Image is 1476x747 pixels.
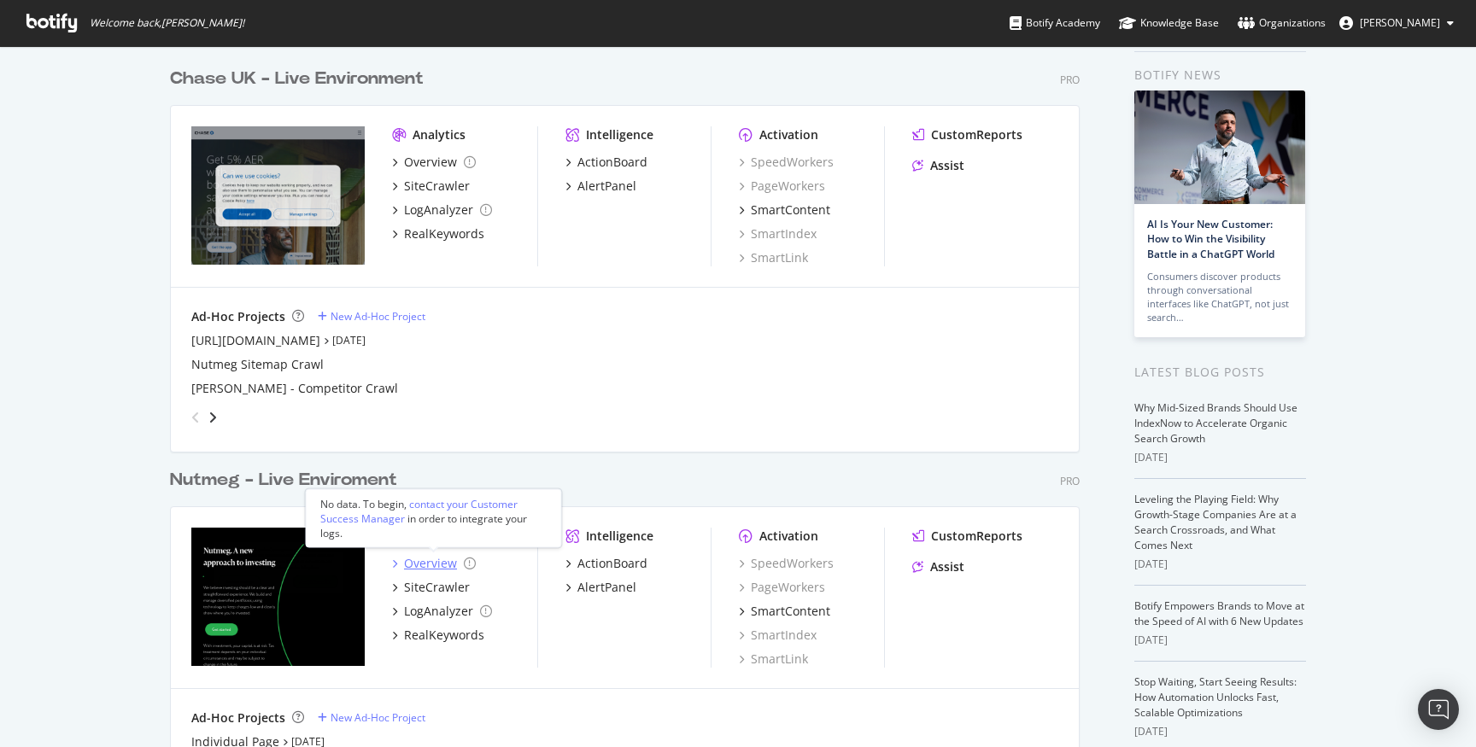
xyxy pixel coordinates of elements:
a: SiteCrawler [392,579,470,596]
div: Knowledge Base [1119,15,1219,32]
div: [DATE] [1134,724,1306,739]
a: Botify Empowers Brands to Move at the Speed of AI with 6 New Updates [1134,598,1304,628]
a: SmartLink [739,651,808,668]
a: Stop Waiting, Start Seeing Results: How Automation Unlocks Fast, Scalable Optimizations [1134,674,1297,720]
div: Assist [930,157,964,174]
a: LogAnalyzer [392,201,492,219]
a: RealKeywords [392,627,484,644]
div: Chase UK - Live Environment [170,67,424,91]
a: SiteCrawler [392,178,470,195]
img: https://www.chase.co.uk [191,126,365,265]
a: Overview [392,555,476,572]
div: Overview [404,154,457,171]
a: Overview [392,154,476,171]
div: SiteCrawler [404,178,470,195]
div: Analytics [413,126,466,143]
a: Leveling the Playing Field: Why Growth-Stage Companies Are at a Search Crossroads, and What Comes... [1134,492,1297,552]
a: [PERSON_NAME] - Competitor Crawl [191,380,398,397]
a: LogAnalyzer [392,603,492,620]
a: New Ad-Hoc Project [318,309,425,324]
div: Ad-Hoc Projects [191,709,285,727]
a: Assist [912,558,964,575]
div: ActionBoard [577,154,647,171]
div: Ad-Hoc Projects [191,308,285,325]
a: SpeedWorkers [739,555,834,572]
button: [PERSON_NAME] [1326,9,1467,37]
a: CustomReports [912,126,1022,143]
div: Organizations [1238,15,1326,32]
div: No data. To begin, in order to integrate your logs. [320,496,548,540]
div: Nutmeg - Live Enviroment [170,468,397,493]
div: SiteCrawler [404,579,470,596]
div: SmartContent [751,603,830,620]
div: AlertPanel [577,579,636,596]
div: Botify Academy [1010,15,1100,32]
a: SmartIndex [739,225,817,242]
a: Assist [912,157,964,174]
div: Pro [1060,474,1080,488]
div: Pro [1060,73,1080,87]
div: [DATE] [1134,557,1306,572]
a: SmartLink [739,249,808,266]
a: PageWorkers [739,178,825,195]
div: New Ad-Hoc Project [331,710,425,725]
a: New Ad-Hoc Project [318,710,425,725]
span: Leigh Briars [1360,15,1440,30]
a: AlertPanel [565,178,636,195]
a: SmartContent [739,201,830,219]
div: Activation [759,528,818,545]
img: www.nutmeg.com/ [191,528,365,666]
div: New Ad-Hoc Project [331,309,425,324]
div: [DATE] [1134,450,1306,465]
div: contact your Customer Success Manager [320,496,518,525]
div: ActionBoard [577,555,647,572]
img: AI Is Your New Customer: How to Win the Visibility Battle in a ChatGPT World [1134,90,1305,204]
div: Botify news [1134,66,1306,85]
div: AlertPanel [577,178,636,195]
div: Overview [404,555,457,572]
div: Intelligence [586,126,653,143]
a: SpeedWorkers [739,154,834,171]
a: ActionBoard [565,555,647,572]
a: RealKeywords [392,225,484,242]
a: AI Is Your New Customer: How to Win the Visibility Battle in a ChatGPT World [1147,217,1274,260]
a: [DATE] [332,333,366,347]
a: [URL][DOMAIN_NAME] [191,332,320,349]
div: Open Intercom Messenger [1418,689,1459,730]
div: angle-left [184,404,207,431]
div: Latest Blog Posts [1134,363,1306,382]
a: SmartContent [739,603,830,620]
div: RealKeywords [404,627,484,644]
a: Why Mid-Sized Brands Should Use IndexNow to Accelerate Organic Search Growth [1134,400,1297,446]
a: PageWorkers [739,579,825,596]
a: Nutmeg Sitemap Crawl [191,356,324,373]
div: CustomReports [931,126,1022,143]
div: Activation [759,126,818,143]
div: CustomReports [931,528,1022,545]
a: Nutmeg - Live Enviroment [170,468,404,493]
div: Intelligence [586,528,653,545]
div: LogAnalyzer [404,201,473,219]
div: Assist [930,558,964,575]
div: angle-right [207,409,219,426]
a: ActionBoard [565,154,647,171]
div: [DATE] [1134,633,1306,648]
span: Welcome back, [PERSON_NAME] ! [90,16,244,30]
a: SmartIndex [739,627,817,644]
a: CustomReports [912,528,1022,545]
div: LogAnalyzer [404,603,473,620]
a: AlertPanel [565,579,636,596]
div: Consumers discover products through conversational interfaces like ChatGPT, not just search… [1147,270,1292,324]
div: SmartContent [751,201,830,219]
